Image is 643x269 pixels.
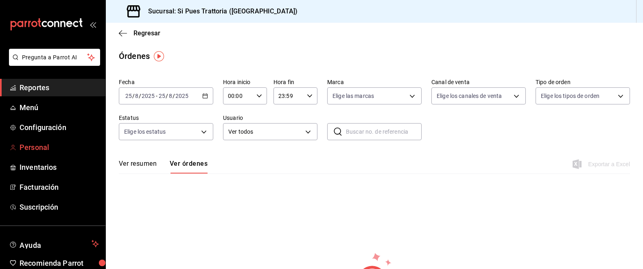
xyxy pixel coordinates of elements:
[431,79,526,85] label: Canal de venta
[6,59,100,67] a: Pregunta a Parrot AI
[223,79,267,85] label: Hora inicio
[141,93,155,99] input: ----
[20,239,88,249] span: Ayuda
[119,50,150,62] div: Órdenes
[20,182,99,193] span: Facturación
[20,102,99,113] span: Menú
[125,93,132,99] input: --
[20,82,99,93] span: Reportes
[119,160,157,174] button: Ver resumen
[332,92,374,100] span: Elige las marcas
[536,79,630,85] label: Tipo de orden
[154,51,164,61] img: Tooltip marker
[20,142,99,153] span: Personal
[132,93,135,99] span: /
[133,29,160,37] span: Regresar
[119,115,213,121] label: Estatus
[20,258,99,269] span: Recomienda Parrot
[135,93,139,99] input: --
[156,93,157,99] span: -
[168,93,173,99] input: --
[541,92,599,100] span: Elige los tipos de orden
[119,79,213,85] label: Fecha
[327,79,422,85] label: Marca
[9,49,100,66] button: Pregunta a Parrot AI
[20,162,99,173] span: Inventarios
[124,128,166,136] span: Elige los estatus
[22,53,87,62] span: Pregunta a Parrot AI
[20,122,99,133] span: Configuración
[346,124,422,140] input: Buscar no. de referencia
[223,115,317,121] label: Usuario
[175,93,189,99] input: ----
[228,128,302,136] span: Ver todos
[142,7,297,16] h3: Sucursal: Si Pues Trattoria ([GEOGRAPHIC_DATA])
[139,93,141,99] span: /
[166,93,168,99] span: /
[173,93,175,99] span: /
[90,21,96,28] button: open_drawer_menu
[119,160,208,174] div: navigation tabs
[273,79,317,85] label: Hora fin
[170,160,208,174] button: Ver órdenes
[158,93,166,99] input: --
[119,29,160,37] button: Regresar
[437,92,502,100] span: Elige los canales de venta
[20,202,99,213] span: Suscripción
